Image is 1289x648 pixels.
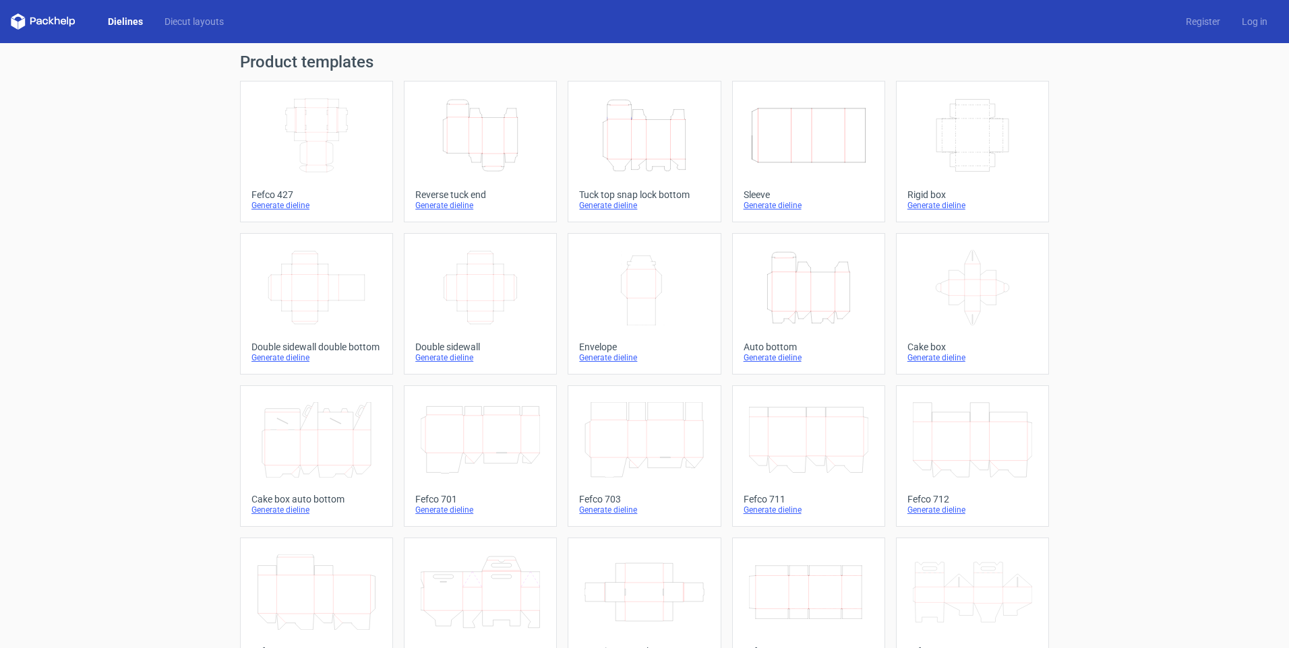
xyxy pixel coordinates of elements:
div: Generate dieline [744,505,874,515]
div: Rigid box [907,189,1038,200]
div: Fefco 703 [579,494,709,505]
div: Generate dieline [907,352,1038,363]
a: Log in [1231,15,1278,28]
div: Generate dieline [251,200,382,211]
h1: Product templates [240,54,1049,70]
div: Fefco 711 [744,494,874,505]
div: Auto bottom [744,342,874,352]
a: Register [1175,15,1231,28]
a: Diecut layouts [154,15,235,28]
a: Cake boxGenerate dieline [896,233,1049,375]
div: Generate dieline [579,505,709,515]
div: Generate dieline [907,200,1038,211]
div: Tuck top snap lock bottom [579,189,709,200]
div: Double sidewall [415,342,545,352]
div: Fefco 427 [251,189,382,200]
a: Fefco 701Generate dieline [404,385,557,527]
a: Auto bottomGenerate dieline [732,233,885,375]
div: Generate dieline [251,505,382,515]
div: Cake box [907,342,1038,352]
a: SleeveGenerate dieline [732,81,885,222]
a: Dielines [97,15,154,28]
div: Generate dieline [907,505,1038,515]
div: Generate dieline [415,505,545,515]
a: Tuck top snap lock bottomGenerate dieline [568,81,721,222]
div: Generate dieline [579,200,709,211]
div: Sleeve [744,189,874,200]
a: Fefco 711Generate dieline [732,385,885,527]
a: Fefco 712Generate dieline [896,385,1049,527]
a: Fefco 427Generate dieline [240,81,393,222]
div: Generate dieline [744,200,874,211]
div: Generate dieline [251,352,382,363]
div: Generate dieline [744,352,874,363]
a: Reverse tuck endGenerate dieline [404,81,557,222]
div: Fefco 701 [415,494,545,505]
a: Double sidewall double bottomGenerate dieline [240,233,393,375]
div: Reverse tuck end [415,189,545,200]
div: Generate dieline [415,200,545,211]
a: EnvelopeGenerate dieline [568,233,721,375]
div: Double sidewall double bottom [251,342,382,352]
div: Envelope [579,342,709,352]
a: Cake box auto bottomGenerate dieline [240,385,393,527]
a: Fefco 703Generate dieline [568,385,721,527]
div: Cake box auto bottom [251,494,382,505]
a: Double sidewallGenerate dieline [404,233,557,375]
a: Rigid boxGenerate dieline [896,81,1049,222]
div: Generate dieline [415,352,545,363]
div: Generate dieline [579,352,709,363]
div: Fefco 712 [907,494,1038,505]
